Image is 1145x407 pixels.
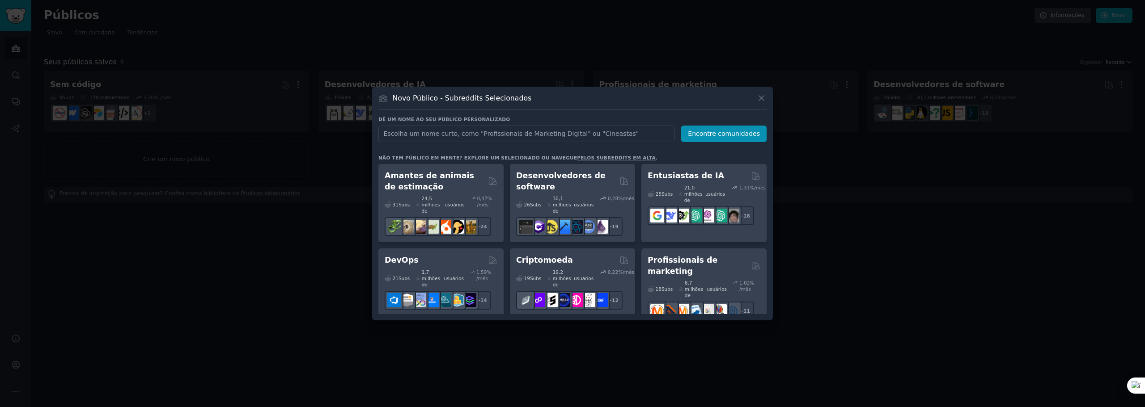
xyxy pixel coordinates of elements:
[393,276,399,281] font: 21
[531,220,545,234] img: c sustenido
[412,293,426,307] img: Docker_DevOps
[437,293,451,307] img: engenharia de plataforma
[519,220,533,234] img: software
[425,293,439,307] img: Links DevOps
[656,155,657,160] font: .
[544,220,558,234] img: aprenda javascript
[574,202,594,207] font: usuários
[444,276,464,281] font: usuários
[378,155,577,160] font: Não tem público em mente? Explore um selecionado ou navegue
[688,130,760,137] font: Encontre comunidades
[480,224,487,229] font: 24
[581,293,595,307] img: CriptoNotícias
[531,293,545,307] img: 0xPolígono
[462,293,476,307] img: Engenheiros de plataforma
[544,293,558,307] img: participante da etnia
[656,286,662,292] font: 18
[612,298,619,303] font: 12
[553,196,571,214] font: 30,1 milhões de
[524,276,530,281] font: 19
[450,220,464,234] img: PetAdvice
[725,304,739,318] img: Marketing Online
[681,126,767,142] button: Encontre comunidades
[400,293,414,307] img: Especialistas certificados pela AWS
[700,209,714,222] img: OpenAIDev
[618,269,634,275] font: %/mês
[476,269,491,281] font: % /mês
[556,220,570,234] img: Programação iOS
[707,286,727,292] font: usuários
[594,293,608,307] img: defi_
[378,126,675,142] input: Escolha um nome curto, como "Profissionais de Marketing Digital" ou "Cineastas"
[648,256,717,276] font: Profissionais de marketing
[519,293,533,307] img: finanças étnicas
[713,304,727,318] img: Pesquisa de Marketing
[385,256,419,264] font: DevOps
[476,269,487,275] font: 1,59
[581,220,595,234] img: Pergunte à Ciência da Computação
[675,304,689,318] img: Pergunte ao Marketing
[387,220,401,234] img: herpetologia
[662,191,673,197] font: Subs
[399,276,410,281] font: Subs
[437,220,451,234] img: calopsita
[385,171,474,191] font: Amantes de animais de estimação
[663,304,677,318] img: bigseo
[608,196,618,201] font: 0,28
[705,191,725,197] font: usuários
[743,308,750,314] font: 11
[648,171,724,180] font: Entusiastas de IA
[725,209,739,222] img: Inteligência Artificial
[750,185,766,190] font: %/mês
[516,171,606,191] font: Desenvolvedores de software
[477,196,492,207] font: % /mês
[400,220,414,234] img: bola python
[608,269,618,275] font: 0,22
[577,155,656,160] a: pelos subreddits em alta
[421,196,440,214] font: 24,5 milhões de
[393,202,399,207] font: 31
[688,209,702,222] img: chatgpt_promptDesign
[445,202,464,207] font: usuários
[553,269,571,287] font: 19,2 milhões de
[743,213,750,218] font: 18
[450,293,464,307] img: aws_cdk
[739,185,750,190] font: 1,31
[516,256,573,264] font: Criptomoeda
[675,209,689,222] img: Catálogo de ferramentas de IA
[393,94,532,102] font: Novo Público - Subreddits Selecionados
[556,293,570,307] img: web3
[700,304,714,318] img: anúncios do Google
[684,185,703,203] font: 21,0 milhões de
[663,209,677,222] img: Busca Profunda
[480,298,487,303] font: 14
[612,224,619,229] font: 19
[618,196,634,201] font: %/mês
[462,220,476,234] img: raça de cachorro
[477,196,487,201] font: 0,47
[574,276,594,281] font: usuários
[530,276,541,281] font: Subs
[569,293,583,307] img: defiblockchain
[594,220,608,234] img: elixir
[656,191,662,197] font: 25
[425,220,439,234] img: tartaruga
[713,209,727,222] img: prompts_do_chatgpt_
[378,117,510,122] font: Dê um nome ao seu público personalizado
[569,220,583,234] img: reativo
[650,304,664,318] img: marketing de conteúdo
[422,269,440,287] font: 1,7 milhões de
[685,280,703,298] font: 6,7 milhões de
[524,202,530,207] font: 26
[739,280,750,285] font: 1,02
[387,293,401,307] img: azuredevops
[662,286,673,292] font: Subs
[650,209,664,222] img: GoogleGeminiAI
[399,202,410,207] font: Subs
[688,304,702,318] img: Marketing por e-mail
[530,202,541,207] font: Subs
[412,220,426,234] img: lagartixas-leopardo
